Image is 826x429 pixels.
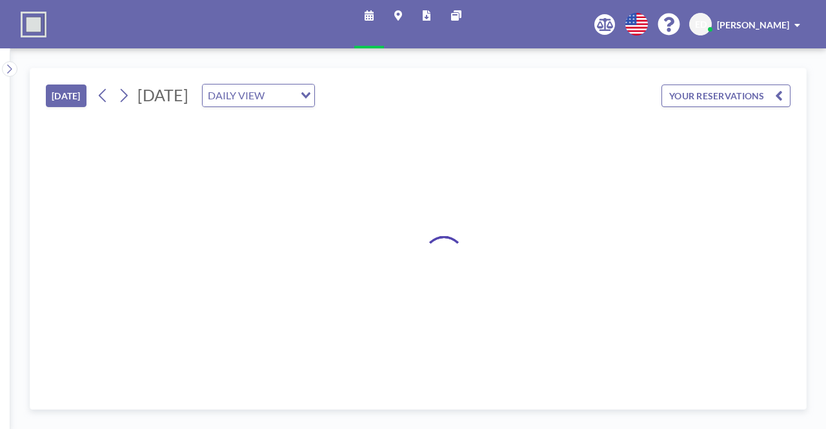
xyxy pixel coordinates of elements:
button: YOUR RESERVATIONS [661,85,791,107]
div: Search for option [203,85,314,106]
span: DAILY VIEW [205,87,267,104]
img: organization-logo [21,12,46,37]
input: Search for option [268,87,293,104]
span: [DATE] [137,85,188,105]
button: [DATE] [46,85,86,107]
span: [PERSON_NAME] [717,19,789,30]
span: ED [695,19,707,30]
